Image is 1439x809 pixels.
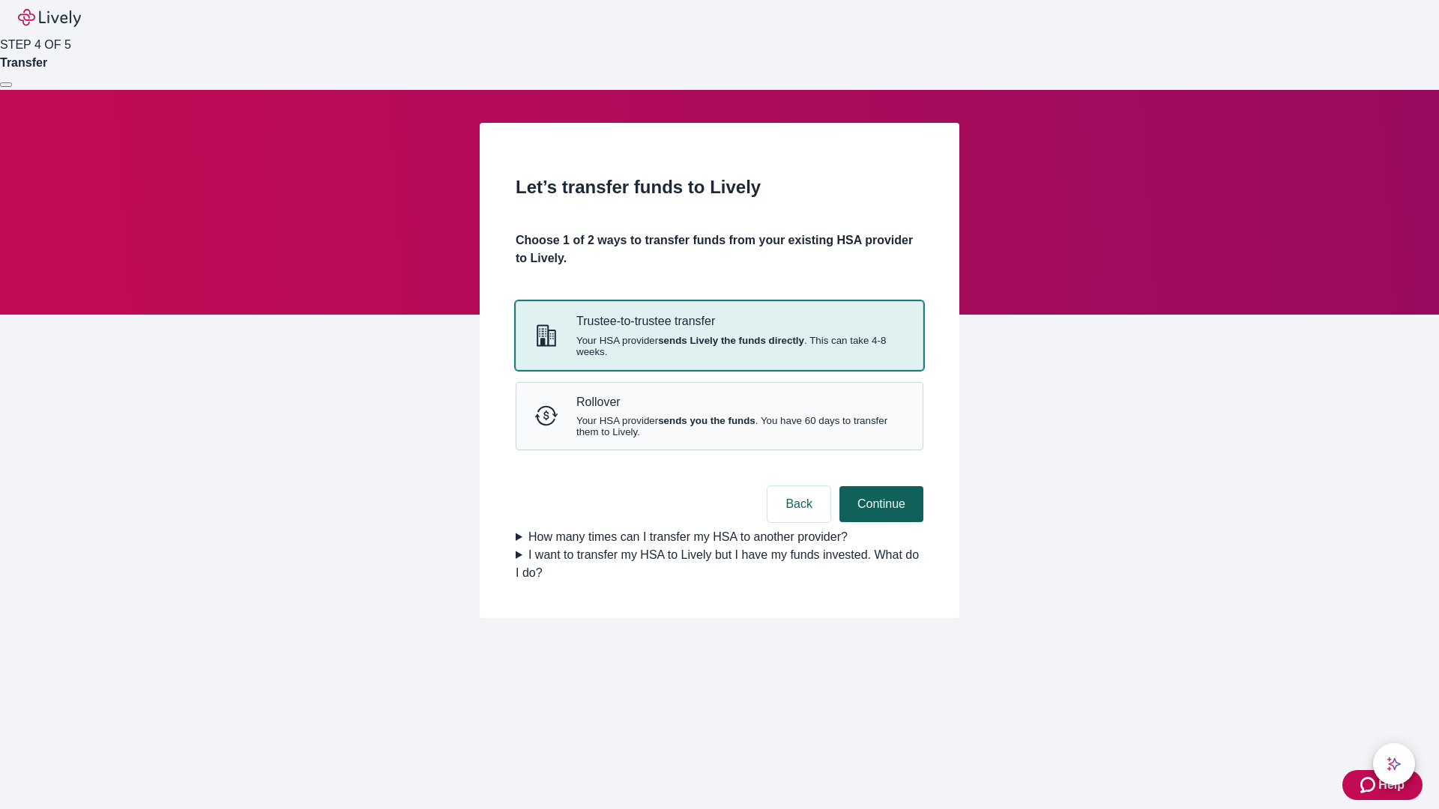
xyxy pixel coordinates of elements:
[1373,743,1415,785] button: chat
[658,415,755,426] strong: sends you the funds
[576,395,905,409] p: Rollover
[839,486,923,522] button: Continue
[516,174,923,201] h2: Let’s transfer funds to Lively
[658,335,804,346] strong: sends Lively the funds directly
[534,324,558,348] svg: Trustee-to-trustee
[516,528,923,546] summary: How many times can I transfer my HSA to another provider?
[516,231,923,267] h4: Choose 1 of 2 ways to transfer funds from your existing HSA provider to Lively.
[534,404,558,428] svg: Rollover
[576,415,905,437] span: Your HSA provider . You have 60 days to transfer them to Lively.
[516,302,923,369] button: Trustee-to-trusteeTrustee-to-trustee transferYour HSA providersends Lively the funds directly. Th...
[1360,776,1378,794] svg: Zendesk support icon
[576,314,905,328] p: Trustee-to-trustee transfer
[18,9,81,27] img: Lively
[1387,757,1402,772] svg: Lively AI Assistant
[1378,776,1405,794] span: Help
[1342,770,1423,800] button: Zendesk support iconHelp
[516,546,923,582] summary: I want to transfer my HSA to Lively but I have my funds invested. What do I do?
[767,486,830,522] button: Back
[516,383,923,449] button: RolloverRolloverYour HSA providersends you the funds. You have 60 days to transfer them to Lively.
[576,335,905,357] span: Your HSA provider . This can take 4-8 weeks.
